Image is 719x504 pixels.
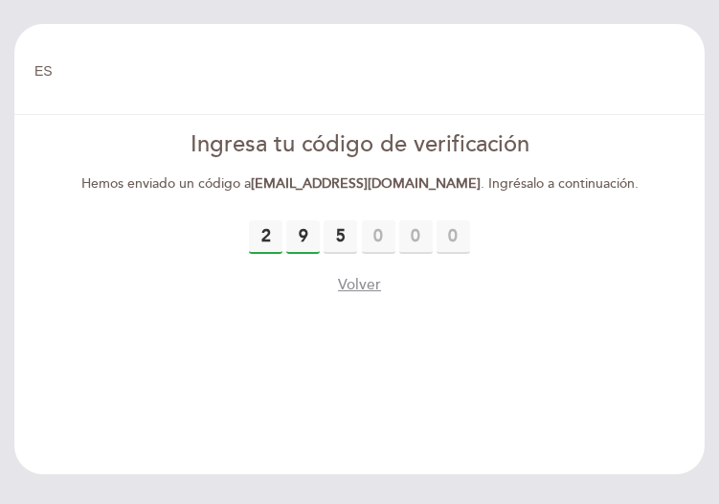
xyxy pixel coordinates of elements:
input: 0 [324,220,357,254]
input: 0 [286,220,320,254]
input: 0 [437,220,470,254]
input: 0 [399,220,433,254]
div: Ingresa tu código de verificación [41,128,678,161]
div: Hemos enviado un código a . Ingrésalo a continuación. [41,174,678,194]
strong: [EMAIL_ADDRESS][DOMAIN_NAME] [251,175,481,192]
input: 0 [362,220,395,254]
button: Volver [338,275,381,296]
input: 0 [249,220,282,254]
